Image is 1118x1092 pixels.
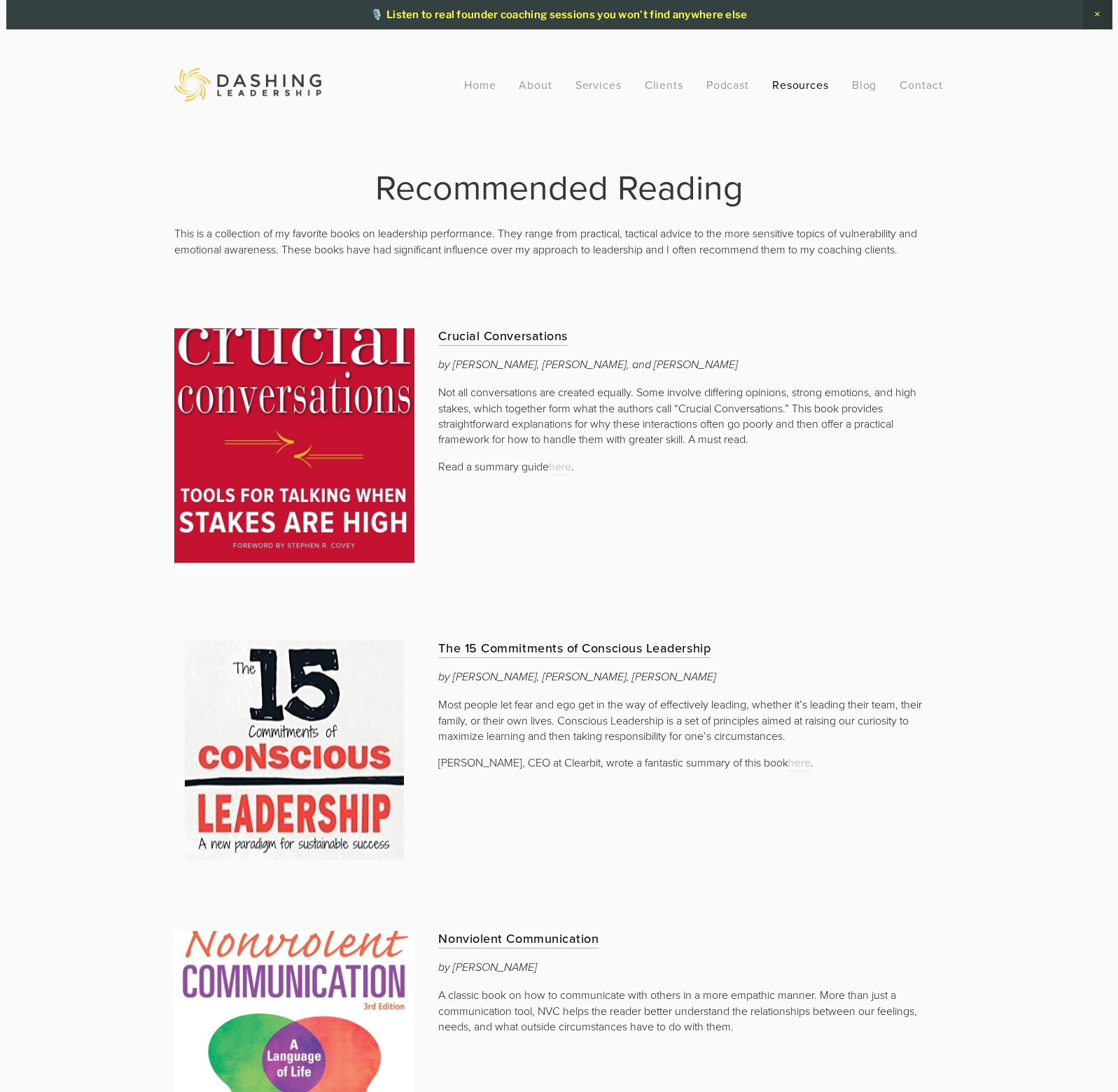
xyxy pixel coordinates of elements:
p: Most people let fear and ego get in the way of effectively leading, whether it’s leading their te... [438,696,944,743]
a: Crucial Conversations [438,327,567,346]
a: Clients [645,72,684,97]
img: crucial-conversations.jpg [174,328,415,569]
a: About [519,72,552,97]
em: by [PERSON_NAME], [PERSON_NAME], [PERSON_NAME] [438,671,716,684]
a: Resources [772,77,830,92]
img: 15-commitments-conscious-leadership.jpg [185,640,404,860]
img: Dashing Leadership [174,68,321,101]
a: here [788,755,811,771]
p: [PERSON_NAME], CEO at Clearbit, wrote a fantastic summary of this book . [438,755,944,770]
h1: Recommended Reading [174,171,944,202]
a: Podcast [706,72,750,97]
a: here [549,458,571,475]
a: Home [464,72,496,97]
a: Services [575,72,622,97]
a: Nonviolent Communication [438,930,599,948]
p: This is a collection of my favorite books on leadership performance. They range from practical, t... [174,225,944,257]
em: by [PERSON_NAME], [PERSON_NAME], and [PERSON_NAME] [438,358,738,372]
em: by [PERSON_NAME] [438,961,537,974]
p: Not all conversations are created equally. Some involve differing opinions, strong emotions, and ... [438,384,944,447]
p: Read a summary guide . [438,458,944,474]
a: Contact [900,72,943,97]
p: A classic book on how to communicate with others in a more empathic manner. More than just a comm... [438,987,944,1034]
a: Blog [852,72,877,97]
a: The 15 Commitments of Conscious Leadership [438,639,711,658]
